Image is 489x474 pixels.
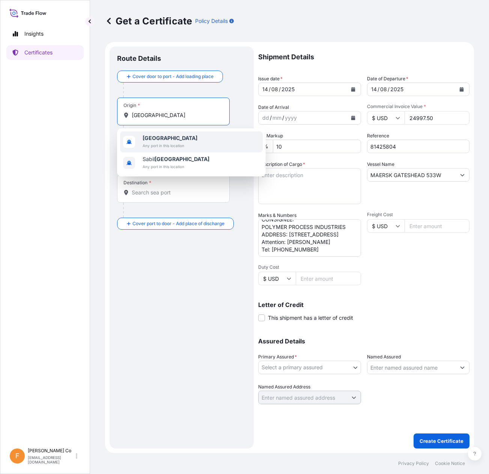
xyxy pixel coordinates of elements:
div: / [378,85,379,94]
input: Enter amount [405,111,470,125]
button: Show suggestions [347,391,361,404]
button: Calendar [456,83,468,95]
b: [GEOGRAPHIC_DATA] [155,156,209,162]
p: Cookie Notice [435,460,465,466]
span: Any port in this location [143,142,197,149]
label: CIF Markup [258,132,283,140]
p: Get a Certificate [105,15,192,27]
label: Reference [367,132,389,140]
input: Destination [132,189,220,196]
span: Cover port to door - Add place of discharge [132,220,224,227]
label: Description of Cargo [258,161,305,168]
button: Show suggestions [456,168,469,182]
label: Named Assured Address [258,383,310,391]
span: Any port in this location [143,163,209,170]
span: Issue date [258,75,283,83]
p: Policy Details [195,17,228,25]
p: Letter of Credit [258,302,469,308]
p: [PERSON_NAME] Co [28,448,74,454]
span: Freight Cost [367,212,470,218]
span: Sabil [143,155,209,163]
label: Marks & Numbers [258,212,296,219]
input: Enter amount [405,219,470,233]
span: Cover door to port - Add loading place [132,73,214,80]
input: Assured Name [367,361,456,374]
input: Named Assured Address [259,391,347,404]
div: month, [379,85,388,94]
p: Create Certificate [420,437,463,445]
div: Destination [123,180,151,186]
p: Route Details [117,54,161,63]
div: / [269,85,271,94]
div: / [282,113,284,122]
label: Vessel Name [367,161,394,168]
input: Enter percentage between 0 and 10% [273,140,361,153]
span: Select a primary assured [262,364,323,371]
div: year, [281,85,295,94]
span: Date of Departure [367,75,408,83]
div: month, [271,85,279,94]
span: Commercial Invoice Value [367,104,470,110]
b: [GEOGRAPHIC_DATA] [143,135,197,141]
div: / [270,113,272,122]
span: This shipment has a letter of credit [268,314,353,322]
div: month, [272,113,282,122]
div: Show suggestions [117,128,266,176]
p: Insights [24,30,44,38]
p: Privacy Policy [398,460,429,466]
button: Calendar [347,83,359,95]
input: Enter booking reference [367,140,470,153]
p: [EMAIL_ADDRESS][DOMAIN_NAME] [28,455,74,464]
span: F [15,452,20,460]
span: Date of Arrival [258,104,289,111]
div: day, [262,85,269,94]
div: Origin [123,102,140,108]
div: / [388,85,390,94]
div: day, [262,113,270,122]
input: Type to search vessel name or IMO [367,168,456,182]
span: Primary Assured [258,353,297,361]
button: Calendar [347,112,359,124]
input: Enter amount [296,272,361,285]
p: Shipment Details [258,47,469,68]
button: Show suggestions [456,361,469,374]
p: Assured Details [258,338,469,344]
div: year, [284,113,298,122]
div: day, [370,85,378,94]
p: Certificates [24,49,53,56]
div: year, [390,85,404,94]
label: Named Assured [367,353,401,361]
span: Duty Cost [258,264,361,270]
div: / [279,85,281,94]
input: Origin [132,111,220,119]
